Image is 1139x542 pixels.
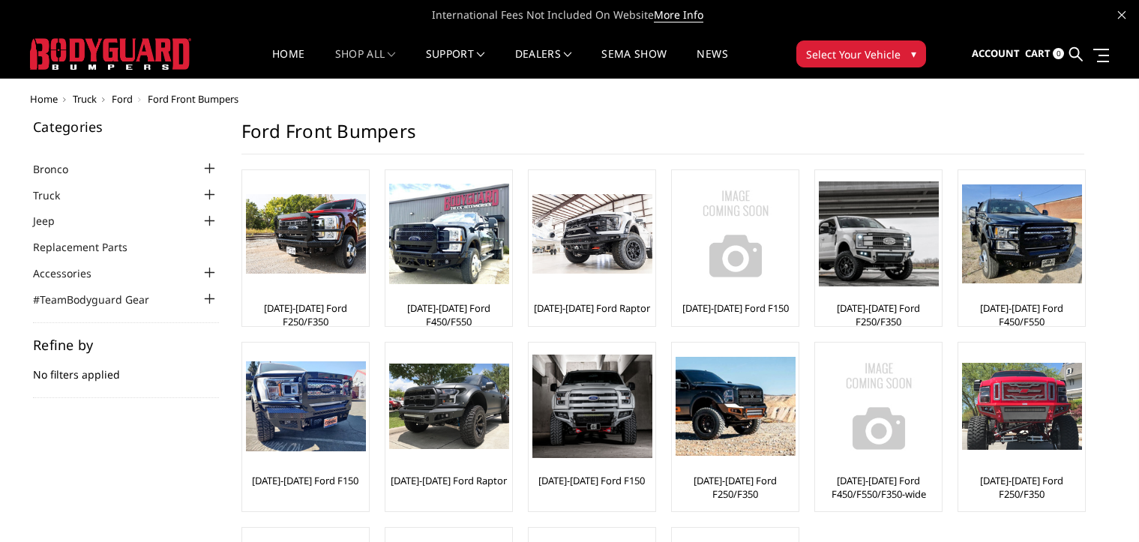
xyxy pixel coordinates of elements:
a: No Image [676,174,795,294]
a: [DATE]-[DATE] Ford F250/F350 [962,474,1081,501]
span: 0 [1053,48,1064,59]
div: No filters applied [33,338,219,398]
h5: Refine by [33,338,219,352]
a: [DATE]-[DATE] Ford F450/F550/F350-wide [819,474,938,501]
a: [DATE]-[DATE] Ford F450/F550 [962,301,1081,328]
a: [DATE]-[DATE] Ford F250/F350 [676,474,795,501]
a: Jeep [33,213,73,229]
a: #TeamBodyguard Gear [33,292,168,307]
a: [DATE]-[DATE] Ford F150 [252,474,358,487]
a: Home [30,92,58,106]
a: Account [972,34,1020,74]
a: News [697,49,727,78]
a: Truck [73,92,97,106]
button: Select Your Vehicle [796,40,926,67]
a: Replacement Parts [33,239,146,255]
img: BODYGUARD BUMPERS [30,38,191,70]
a: Ford [112,92,133,106]
a: [DATE]-[DATE] Ford F250/F350 [246,301,365,328]
span: Ford Front Bumpers [148,92,238,106]
a: [DATE]-[DATE] Ford F450/F550 [389,301,508,328]
a: Support [426,49,485,78]
img: No Image [819,346,939,466]
a: Dealers [515,49,572,78]
a: [DATE]-[DATE] Ford Raptor [391,474,507,487]
h1: Ford Front Bumpers [241,120,1084,154]
a: [DATE]-[DATE] Ford F150 [538,474,645,487]
a: SEMA Show [601,49,667,78]
a: shop all [335,49,396,78]
a: [DATE]-[DATE] Ford F150 [682,301,789,315]
a: [DATE]-[DATE] Ford Raptor [534,301,650,315]
span: Cart [1025,46,1051,60]
a: Home [272,49,304,78]
span: Select Your Vehicle [806,46,901,62]
a: Cart 0 [1025,34,1064,74]
a: More Info [654,7,703,22]
h5: Categories [33,120,219,133]
a: Accessories [33,265,110,281]
a: No Image [819,346,938,466]
a: Truck [33,187,79,203]
span: Account [972,46,1020,60]
img: No Image [676,174,796,294]
a: Bronco [33,161,87,177]
span: ▾ [911,46,916,61]
a: [DATE]-[DATE] Ford F250/F350 [819,301,938,328]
